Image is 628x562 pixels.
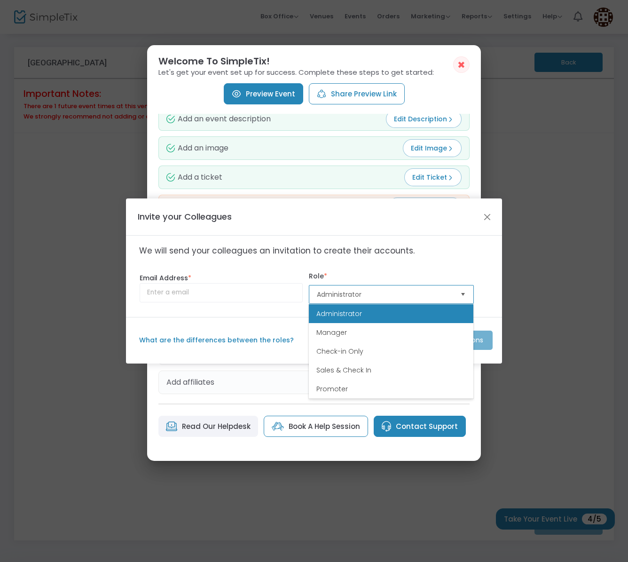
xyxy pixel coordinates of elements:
span: Administrator [317,290,453,299]
h4: Invite your Colleagues [138,210,232,223]
span: Manager [316,328,347,337]
span: Check-in Only [316,347,363,356]
span: Promoter [316,384,348,394]
span: Administrator [316,309,362,318]
span: Sales & Check In [316,365,371,375]
button: Select [456,285,470,303]
span: Email Address [140,273,191,283]
input: Enter a email [140,283,303,302]
label: What are the differences between the roles? [139,335,365,345]
label: We will send your colleagues an invitation to create their accounts. [139,240,489,261]
button: Close [481,211,494,223]
span: Role [309,271,327,281]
